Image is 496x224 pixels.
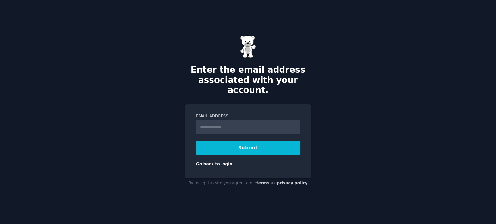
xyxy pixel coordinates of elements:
button: Submit [196,141,300,155]
div: By using this site you agree to our and [185,178,311,189]
img: Gummy Bear [240,35,256,58]
a: privacy policy [277,181,308,185]
a: terms [256,181,269,185]
a: Go back to login [196,162,232,166]
h2: Enter the email address associated with your account. [185,65,311,95]
label: Email Address [196,113,300,119]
